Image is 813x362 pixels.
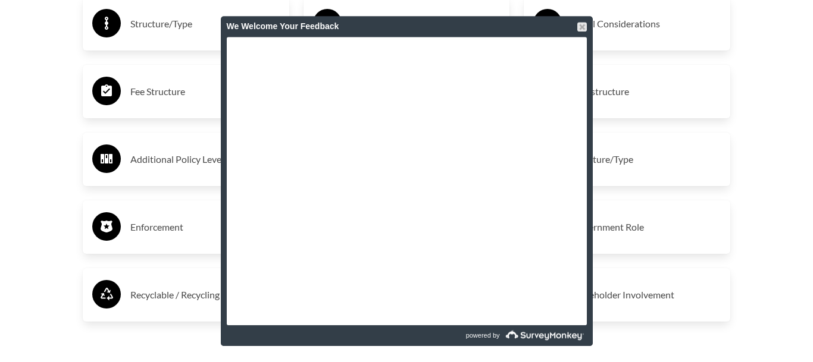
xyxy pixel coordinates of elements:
[227,16,587,37] div: We Welcome Your Feedback
[130,285,280,304] h3: Recyclable / Recycling Definition
[466,325,500,346] span: powered by
[408,325,587,346] a: powered by
[571,285,721,304] h3: Stakeholder Involvement
[130,150,280,169] h3: Additional Policy Levers
[351,14,501,33] h3: Cost Coverage
[571,82,721,101] h3: Infrastructure
[571,14,721,33] h3: Social Considerations
[571,218,721,237] h3: Government Role
[130,14,280,33] h3: Structure/Type
[130,218,280,237] h3: Enforcement
[130,82,280,101] h3: Fee Structure
[571,150,721,169] h3: Structure/Type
